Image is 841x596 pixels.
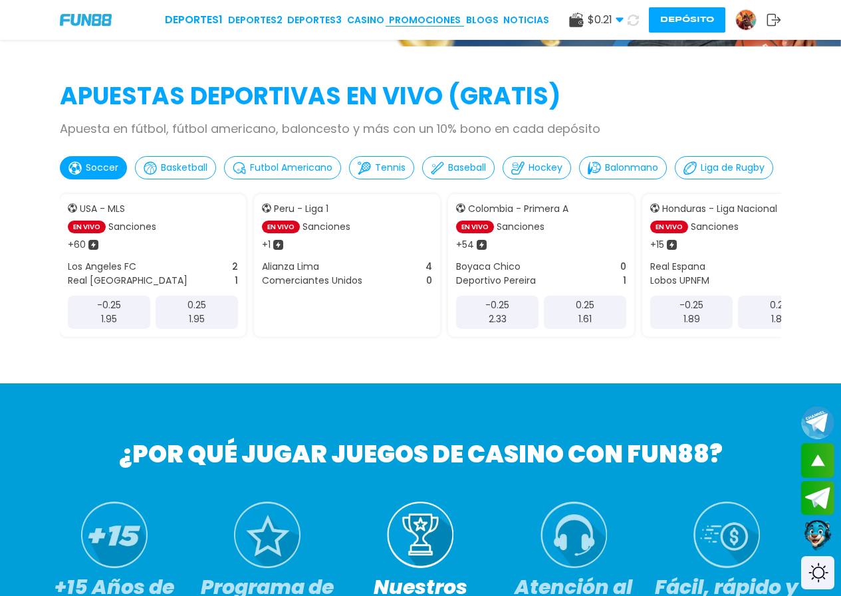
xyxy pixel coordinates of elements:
h2: APUESTAS DEPORTIVAS EN VIVO (gratis) [60,78,781,114]
p: Balonmano [605,161,658,175]
img: Programa de Lealtad [234,502,300,568]
p: Comerciantes Unidos [262,274,362,288]
button: Futbol Americano [224,156,341,179]
p: Baseball [448,161,486,175]
button: Depósito [649,7,725,33]
p: 1 [623,274,626,288]
p: 1 [235,274,238,288]
button: Balonmano [579,156,667,179]
p: + 54 [456,238,474,252]
p: Peru - Liga 1 [274,202,328,216]
p: EN VIVO [68,221,106,233]
p: Alianza Lima [262,260,319,274]
img: Company Logo [60,14,112,25]
button: Contact customer service [801,518,834,553]
a: Avatar [735,9,767,31]
p: EN VIVO [456,221,494,233]
p: 2.33 [489,312,507,326]
button: Join telegram channel [801,405,834,440]
p: Lobos UPNFM [650,274,709,288]
button: Liga de Rugby [675,156,773,179]
p: Soccer [86,161,118,175]
p: 1.89 [771,312,788,326]
p: + 1 [262,238,271,252]
p: Hockey [529,161,562,175]
a: Deportes1 [165,12,223,28]
p: 0 [620,260,626,274]
p: 0.25 [770,298,788,312]
img: +15 Años de Experiencia [81,502,148,568]
p: -0.25 [679,298,703,312]
a: CASINO [347,13,384,27]
p: USA - MLS [80,202,125,216]
p: Real [GEOGRAPHIC_DATA] [68,274,187,288]
p: Tennis [375,161,406,175]
p: Los Angeles FC [68,260,136,274]
p: 1.89 [683,312,700,326]
img: Nuestros Ganadores [387,502,453,568]
p: 1.61 [578,312,592,326]
span: $ 0.21 [588,12,624,28]
p: Liga de Rugby [701,161,765,175]
p: 2 [232,260,238,274]
p: Futbol Americano [250,161,332,175]
a: Deportes3 [287,13,342,27]
div: Switch theme [801,556,834,589]
p: Honduras - Liga Nacional [662,202,777,216]
p: Sanciones [108,220,156,234]
p: -0.25 [97,298,121,312]
p: Sanciones [691,220,739,234]
button: Hockey [503,156,571,179]
button: Soccer [60,156,127,179]
p: Apuesta en fútbol, fútbol americano, baloncesto y más con un 10% bono en cada depósito [60,120,781,138]
p: 0 [426,274,432,288]
a: Deportes2 [228,13,283,27]
p: Basketball [161,161,207,175]
button: Baseball [422,156,495,179]
p: Real Espana [650,260,705,274]
p: Sanciones [302,220,350,234]
p: 0.25 [187,298,206,312]
p: -0.25 [485,298,509,312]
p: 1.95 [189,312,205,326]
a: NOTICIAS [503,13,549,27]
a: BLOGS [466,13,499,27]
p: EN VIVO [262,221,300,233]
p: Deportivo Pereira [456,274,536,288]
p: Sanciones [497,220,544,234]
p: Colombia - Primera A [468,202,568,216]
button: Join telegram [801,481,834,516]
img: Fácil, rápido y seguro [693,502,760,568]
p: + 60 [68,238,86,252]
p: 1.95 [101,312,117,326]
button: Tennis [349,156,414,179]
img: Avatar [736,10,756,30]
p: Boyaca Chico [456,260,521,274]
button: scroll up [801,443,834,478]
button: Basketball [135,156,216,179]
p: EN VIVO [650,221,688,233]
p: 4 [425,260,432,274]
p: 0.25 [576,298,594,312]
p: + 15 [650,238,664,252]
img: Atención al cliente [541,502,607,568]
a: Promociones [389,13,461,27]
